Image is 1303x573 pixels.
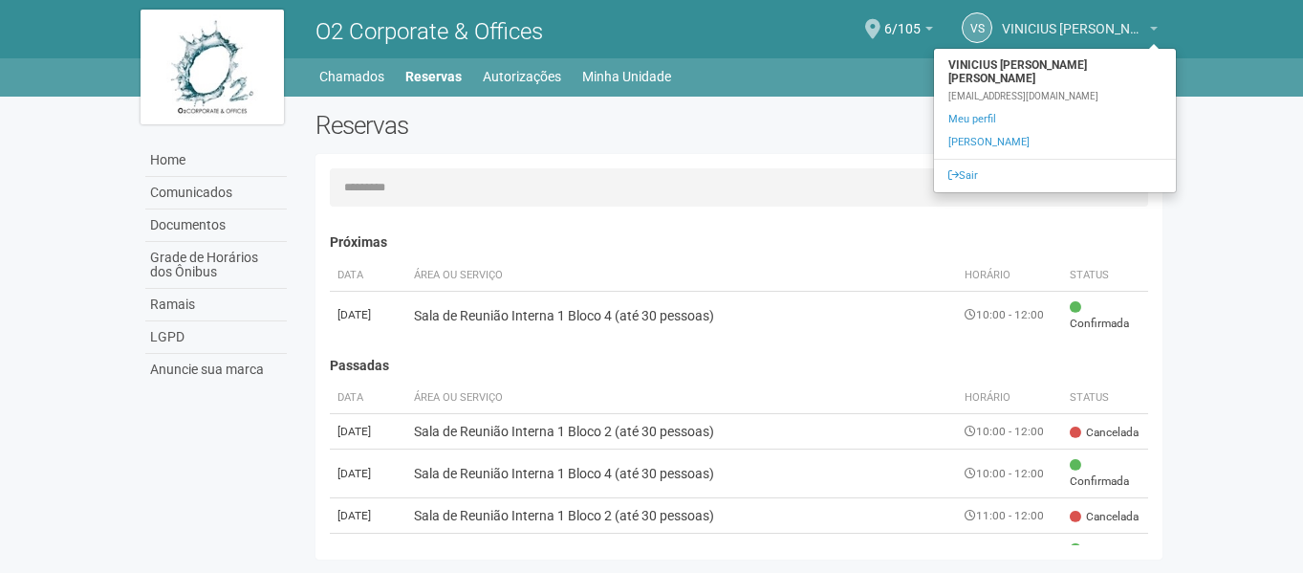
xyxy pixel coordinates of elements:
[934,90,1176,103] div: [EMAIL_ADDRESS][DOMAIN_NAME]
[1002,24,1158,39] a: VINICIUS [PERSON_NAME] [PERSON_NAME]
[957,414,1062,450] td: 10:00 - 12:00
[406,383,958,414] th: Área ou Serviço
[957,383,1062,414] th: Horário
[406,260,958,292] th: Área ou Serviço
[957,498,1062,534] td: 11:00 - 12:00
[1062,383,1148,414] th: Status
[405,63,462,90] a: Reservas
[962,12,992,43] a: VS
[1070,509,1139,525] span: Cancelada
[406,450,958,498] td: Sala de Reunião Interna 1 Bloco 4 (até 30 pessoas)
[145,242,287,289] a: Grade de Horários dos Ônibus
[934,165,1176,187] a: Sair
[957,260,1062,292] th: Horário
[884,3,921,36] span: 6/105
[1070,457,1140,490] span: Confirmada
[330,235,1149,250] h4: Próximas
[145,177,287,209] a: Comunicados
[406,291,958,340] td: Sala de Reunião Interna 1 Bloco 4 (até 30 pessoas)
[330,260,406,292] th: Data
[884,24,933,39] a: 6/105
[145,144,287,177] a: Home
[934,108,1176,131] a: Meu perfil
[330,414,406,450] td: [DATE]
[957,450,1062,498] td: 10:00 - 12:00
[330,291,406,340] td: [DATE]
[330,498,406,534] td: [DATE]
[582,63,671,90] a: Minha Unidade
[315,18,543,45] span: O2 Corporate & Offices
[145,354,287,386] a: Anuncie sua marca
[934,131,1176,154] a: [PERSON_NAME]
[934,54,1176,90] strong: VINICIUS [PERSON_NAME] [PERSON_NAME]
[406,414,958,450] td: Sala de Reunião Interna 1 Bloco 2 (até 30 pessoas)
[145,321,287,354] a: LGPD
[1062,260,1148,292] th: Status
[330,359,1149,373] h4: Passadas
[330,450,406,498] td: [DATE]
[315,111,725,140] h2: Reservas
[406,498,958,534] td: Sala de Reunião Interna 1 Bloco 2 (até 30 pessoas)
[319,63,384,90] a: Chamados
[330,383,406,414] th: Data
[1002,3,1145,36] span: VINICIUS SANTOS DA ROCHA CORREA
[145,289,287,321] a: Ramais
[1070,425,1139,441] span: Cancelada
[483,63,561,90] a: Autorizações
[1070,299,1140,332] span: Confirmada
[141,10,284,124] img: logo.jpg
[957,291,1062,340] td: 10:00 - 12:00
[145,209,287,242] a: Documentos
